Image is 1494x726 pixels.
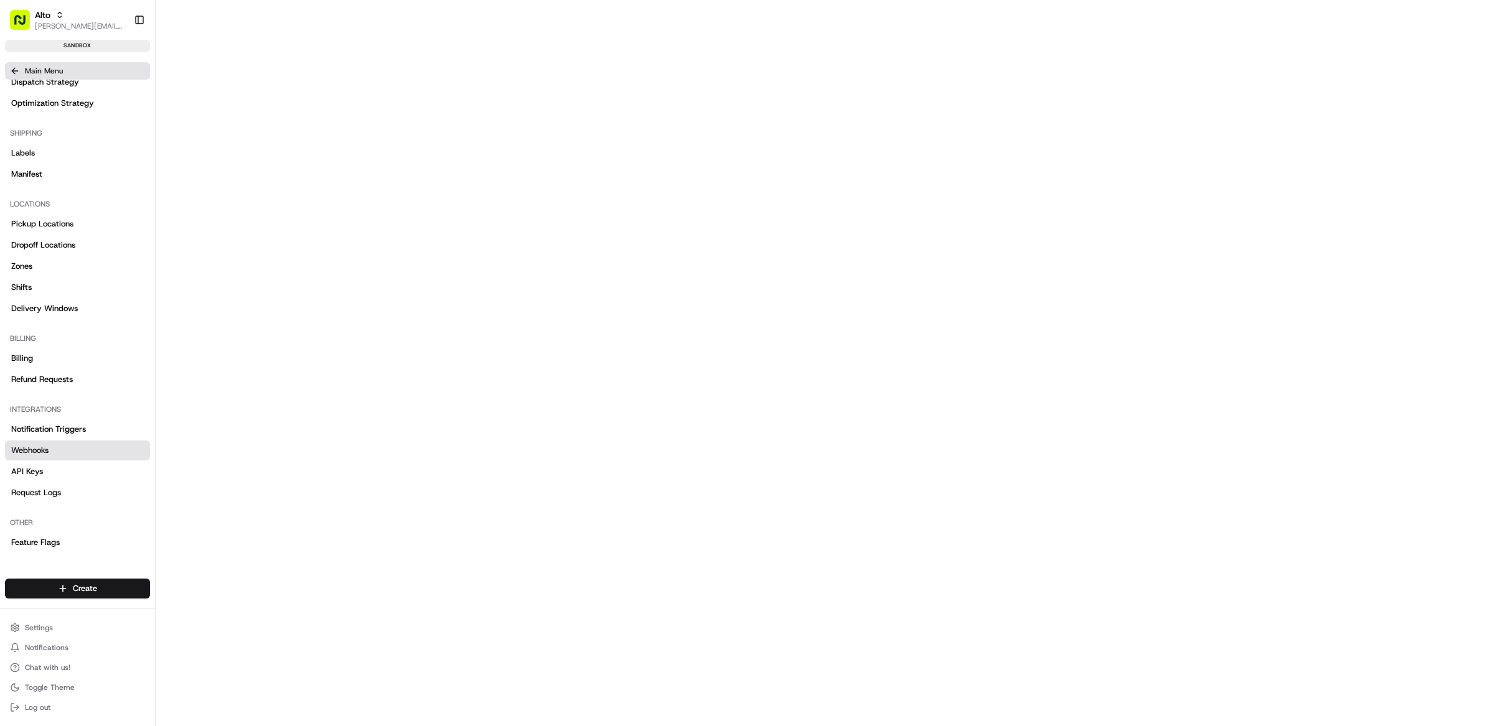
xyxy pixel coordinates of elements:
span: Toggle Theme [25,682,75,692]
a: Dispatch Strategy [5,72,150,92]
img: 1736555255976-a54dd68f-1ca7-489b-9aae-adbdc363a1c4 [12,119,35,141]
button: [PERSON_NAME][EMAIL_ADDRESS][DOMAIN_NAME] [35,21,124,31]
span: Chat with us! [25,663,70,672]
a: Shifts [5,277,150,297]
span: API Documentation [118,278,200,291]
img: Tiffany Volk [12,181,32,201]
div: Locations [5,194,150,214]
button: Notifications [5,639,150,656]
a: Billing [5,348,150,368]
span: API Keys [11,466,43,477]
span: Pylon [124,309,151,318]
a: 📗Knowledge Base [7,273,100,296]
span: Dropoff Locations [11,240,75,251]
span: Feature Flags [11,537,60,548]
span: Pickup Locations [11,218,73,230]
div: Shipping [5,123,150,143]
span: • [103,226,108,236]
button: Alto[PERSON_NAME][EMAIL_ADDRESS][DOMAIN_NAME] [5,5,129,35]
span: [PERSON_NAME] [39,226,101,236]
img: Ami Wang [12,215,32,235]
a: Labels [5,143,150,163]
a: Powered byPylon [88,308,151,318]
div: Past conversations [12,162,80,172]
a: Request Logs [5,483,150,503]
a: Notification Triggers [5,419,150,439]
span: Notification Triggers [11,424,86,435]
span: • [103,193,108,203]
span: Refund Requests [11,374,73,385]
span: Zones [11,261,32,272]
a: Zones [5,256,150,276]
span: Dispatch Strategy [11,77,79,88]
span: [DATE] [110,193,136,203]
a: Manifest [5,164,150,184]
span: [DATE] [110,226,136,236]
button: Chat with us! [5,659,150,676]
button: Toggle Theme [5,679,150,696]
button: Create [5,579,150,598]
button: Main Menu [5,62,150,80]
span: Settings [25,623,53,633]
div: Integrations [5,399,150,419]
input: Clear [32,80,205,93]
div: We're available if you need us! [56,131,171,141]
div: 💻 [105,279,115,289]
div: sandbox [5,40,150,52]
button: See all [193,159,227,174]
span: Shifts [11,282,32,293]
img: Nash [12,12,37,37]
div: 📗 [12,279,22,289]
span: Webhooks [11,445,49,456]
button: Alto [35,9,50,21]
span: Billing [11,353,33,364]
a: Refund Requests [5,370,150,389]
span: [PERSON_NAME] [39,193,101,203]
button: Start new chat [212,123,227,137]
span: Delivery Windows [11,303,78,314]
span: Notifications [25,643,68,653]
a: Webhooks [5,440,150,460]
a: Pickup Locations [5,214,150,234]
span: Request Logs [11,487,61,498]
a: Delivery Windows [5,299,150,319]
a: Feature Flags [5,533,150,552]
button: Log out [5,699,150,716]
span: Optimization Strategy [11,98,94,109]
span: Labels [11,147,35,159]
a: Dropoff Locations [5,235,150,255]
a: Optimization Strategy [5,93,150,113]
div: Other [5,513,150,533]
span: Knowledge Base [25,278,95,291]
a: 💻API Documentation [100,273,205,296]
span: Main Menu [25,66,63,76]
button: Settings [5,619,150,636]
a: API Keys [5,462,150,482]
div: Start new chat [56,119,204,131]
span: Create [73,583,97,594]
div: Billing [5,328,150,348]
span: Log out [25,702,50,712]
span: Manifest [11,169,42,180]
p: Welcome 👋 [12,50,227,70]
img: 4037041995827_4c49e92c6e3ed2e3ec13_72.png [26,119,49,141]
